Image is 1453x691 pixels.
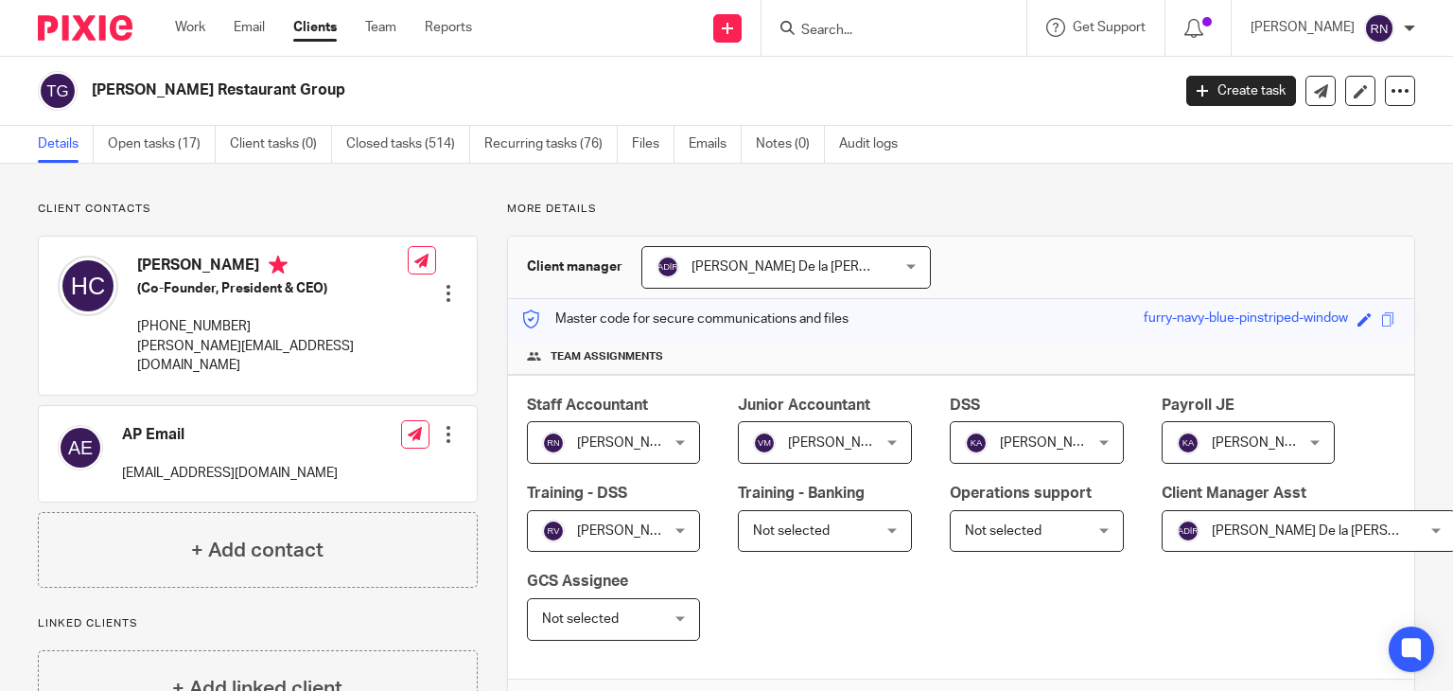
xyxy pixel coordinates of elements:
[1364,13,1394,44] img: svg%3E
[191,536,324,565] h4: + Add contact
[234,18,265,37] a: Email
[839,126,912,163] a: Audit logs
[965,432,988,454] img: svg%3E
[137,279,408,298] h5: (Co-Founder, President & CEO)
[1177,432,1199,454] img: svg%3E
[577,436,681,450] span: [PERSON_NAME]
[542,520,565,542] img: svg%3E
[788,436,892,450] span: [PERSON_NAME]
[269,256,288,275] i: Primary
[691,260,935,274] span: [PERSON_NAME] De la [PERSON_NAME]
[346,126,470,163] a: Closed tasks (514)
[1073,21,1146,34] span: Get Support
[950,398,980,413] span: DSS
[38,126,94,163] a: Details
[38,202,478,217] p: Client contacts
[175,18,205,37] a: Work
[577,524,681,538] span: [PERSON_NAME]
[38,616,478,631] p: Linked clients
[137,317,408,336] p: [PHONE_NUMBER]
[527,257,622,276] h3: Client manager
[108,126,216,163] a: Open tasks (17)
[738,398,870,413] span: Junior Accountant
[656,256,679,278] img: svg%3E
[365,18,396,37] a: Team
[756,126,825,163] a: Notes (0)
[632,126,674,163] a: Files
[137,256,408,279] h4: [PERSON_NAME]
[58,425,103,470] img: svg%3E
[293,18,337,37] a: Clients
[230,126,332,163] a: Client tasks (0)
[738,486,865,501] span: Training - Banking
[1000,436,1104,450] span: [PERSON_NAME]
[507,202,1415,217] p: More details
[542,432,565,454] img: svg%3E
[753,524,830,538] span: Not selected
[965,524,1042,538] span: Not selected
[1162,486,1306,501] span: Client Manager Asst
[527,574,628,589] span: GCS Assignee
[1162,398,1234,413] span: Payroll JE
[799,23,970,40] input: Search
[1144,309,1348,330] div: furry-navy-blue-pinstriped-window
[58,256,118,316] img: svg%3E
[137,337,408,376] p: [PERSON_NAME][EMAIL_ADDRESS][DOMAIN_NAME]
[753,432,776,454] img: svg%3E
[38,15,132,41] img: Pixie
[527,486,627,501] span: Training - DSS
[522,310,849,328] p: Master code for secure communications and files
[1251,18,1355,37] p: [PERSON_NAME]
[1186,76,1296,106] a: Create task
[527,398,648,413] span: Staff Accountant
[38,71,78,111] img: svg%3E
[689,126,742,163] a: Emails
[92,80,945,100] h2: [PERSON_NAME] Restaurant Group
[1177,520,1199,542] img: svg%3E
[122,464,338,483] p: [EMAIL_ADDRESS][DOMAIN_NAME]
[551,349,663,364] span: Team assignments
[425,18,472,37] a: Reports
[484,126,618,163] a: Recurring tasks (76)
[950,486,1092,501] span: Operations support
[542,612,619,626] span: Not selected
[122,425,338,445] h4: AP Email
[1212,436,1316,450] span: [PERSON_NAME]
